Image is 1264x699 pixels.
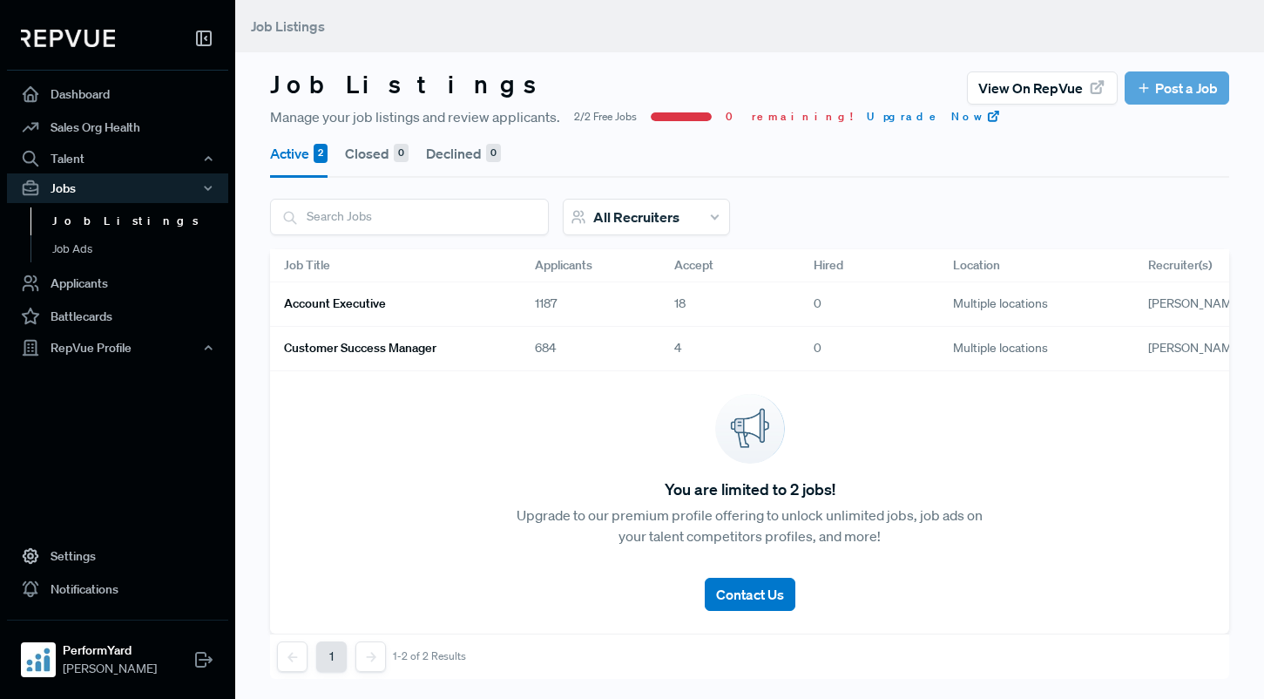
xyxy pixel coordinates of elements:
span: 2/2 Free Jobs [574,109,637,125]
span: Contact Us [716,586,784,603]
div: 0 [486,144,501,163]
a: Job Listings [30,207,252,235]
button: Active 2 [270,129,328,178]
span: Job Listings [251,17,325,35]
span: Location [953,256,1000,275]
span: 0 remaining! [726,109,853,125]
h3: Job Listings [270,70,552,99]
a: Settings [7,540,228,573]
a: Applicants [7,267,228,300]
button: Talent [7,144,228,173]
span: All Recruiters [593,208,679,226]
button: 1 [316,641,347,672]
a: Customer Success Manager [284,334,493,363]
button: Declined 0 [426,129,501,178]
a: PerformYardPerformYard[PERSON_NAME] [7,620,228,685]
img: announcement [715,394,785,464]
span: View on RepVue [978,78,1083,98]
span: [PERSON_NAME] [1148,340,1242,356]
div: 2 [314,144,328,163]
div: 1187 [521,282,660,327]
span: Applicants [535,256,592,275]
a: Upgrade Now [867,109,1001,125]
span: Accept [674,256,713,275]
button: RepVue Profile [7,333,228,363]
img: RepVue [21,30,115,47]
span: [PERSON_NAME] [63,660,157,678]
span: [PERSON_NAME] [1148,295,1242,311]
input: Search Jobs [271,200,548,234]
div: Multiple locations [939,282,1134,327]
span: Recruiter(s) [1148,256,1212,275]
a: Contact Us [705,564,795,611]
span: Job Title [284,256,330,275]
a: Job Ads [30,235,252,263]
div: 0 [800,327,939,371]
button: Contact Us [705,578,795,611]
div: 684 [521,327,660,371]
button: Closed 0 [345,129,409,178]
button: Jobs [7,173,228,203]
strong: PerformYard [63,641,157,660]
span: Manage your job listings and review applicants. [270,106,560,127]
button: Next [355,641,386,672]
div: Multiple locations [939,327,1134,371]
div: 0 [394,144,409,163]
button: Previous [277,641,308,672]
div: 4 [660,327,800,371]
h6: Customer Success Manager [284,341,436,356]
nav: pagination [277,641,466,672]
a: Notifications [7,573,228,606]
p: Upgrade to our premium profile offering to unlock unlimited jobs, job ads on your talent competit... [510,505,990,546]
a: Account Executive [284,289,493,319]
span: Hired [814,256,843,275]
div: 0 [800,282,939,327]
a: Dashboard [7,78,228,111]
div: 18 [660,282,800,327]
img: PerformYard [24,646,52,674]
div: 1-2 of 2 Results [393,650,466,662]
a: Battlecards [7,300,228,333]
h6: Account Executive [284,296,386,311]
button: View on RepVue [967,71,1118,105]
span: You are limited to 2 jobs! [665,478,835,501]
a: Sales Org Health [7,111,228,144]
